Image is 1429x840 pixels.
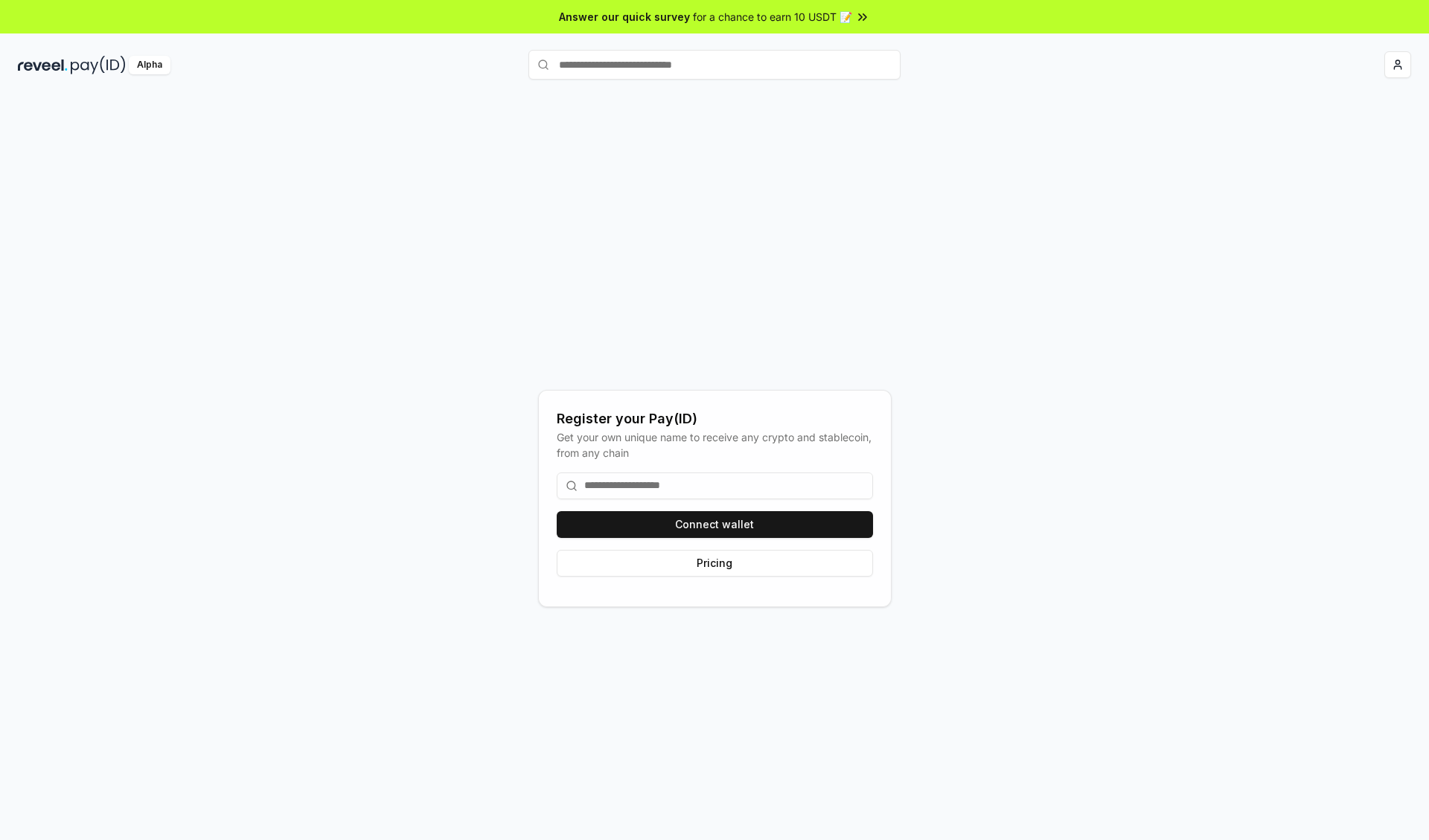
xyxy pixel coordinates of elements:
span: Answer our quick survey [559,9,690,25]
div: Alpha [129,56,170,74]
button: Connect wallet [557,511,873,538]
img: reveel_dark [18,56,68,74]
span: for a chance to earn 10 USDT 📝 [693,9,852,25]
button: Pricing [557,550,873,577]
img: pay_id [71,56,126,74]
div: Get your own unique name to receive any crypto and stablecoin, from any chain [557,429,873,461]
div: Register your Pay(ID) [557,408,873,429]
